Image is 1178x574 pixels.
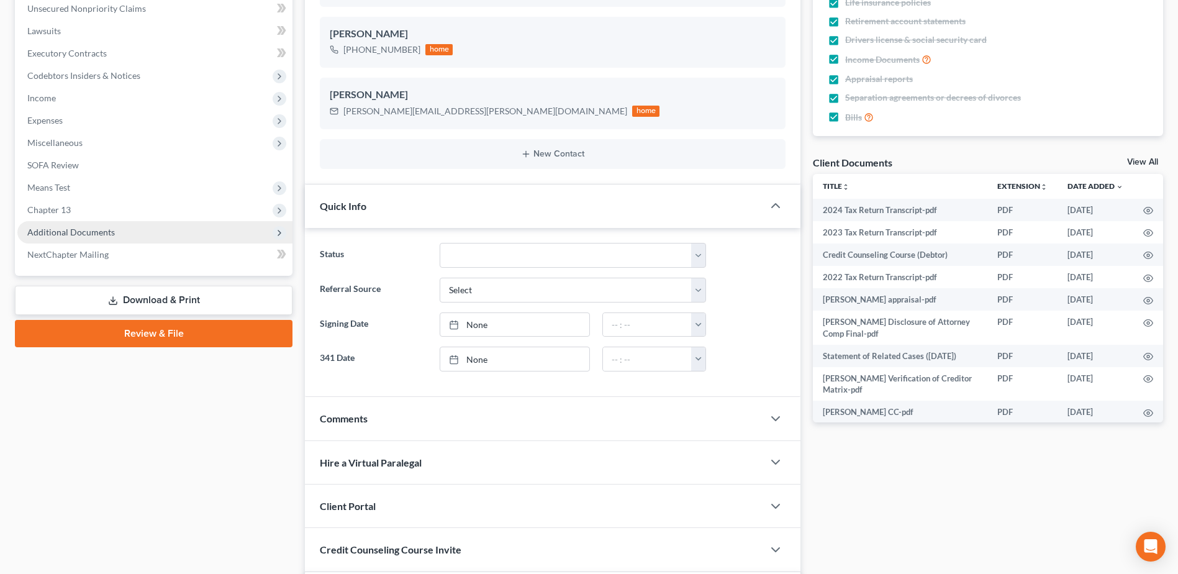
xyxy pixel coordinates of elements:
[1058,266,1133,288] td: [DATE]
[343,105,627,117] div: [PERSON_NAME][EMAIL_ADDRESS][PERSON_NAME][DOMAIN_NAME]
[27,115,63,125] span: Expenses
[27,93,56,103] span: Income
[1136,532,1166,562] div: Open Intercom Messenger
[314,278,433,303] label: Referral Source
[813,221,987,244] td: 2023 Tax Return Transcript-pdf
[987,288,1058,311] td: PDF
[987,244,1058,266] td: PDF
[603,347,692,371] input: -- : --
[845,53,920,66] span: Income Documents
[440,347,589,371] a: None
[1058,244,1133,266] td: [DATE]
[987,221,1058,244] td: PDF
[27,137,83,148] span: Miscellaneous
[320,544,461,555] span: Credit Counseling Course Invite
[813,345,987,367] td: Statement of Related Cases ([DATE])
[320,500,376,512] span: Client Portal
[1058,221,1133,244] td: [DATE]
[987,199,1058,221] td: PDF
[1040,183,1048,191] i: unfold_more
[314,243,433,268] label: Status
[1058,401,1133,423] td: [DATE]
[27,204,71,215] span: Chapter 13
[813,288,987,311] td: [PERSON_NAME] appraisal-pdf
[27,182,70,193] span: Means Test
[17,154,292,176] a: SOFA Review
[813,367,987,401] td: [PERSON_NAME] Verification of Creditor Matrix-pdf
[440,313,589,337] a: None
[823,181,850,191] a: Titleunfold_more
[845,34,987,46] span: Drivers license & social security card
[314,347,433,371] label: 341 Date
[15,286,292,315] a: Download & Print
[27,70,140,81] span: Codebtors Insiders & Notices
[632,106,659,117] div: home
[320,412,368,424] span: Comments
[15,320,292,347] a: Review & File
[320,200,366,212] span: Quick Info
[997,181,1048,191] a: Extensionunfold_more
[320,457,422,468] span: Hire a Virtual Paralegal
[17,20,292,42] a: Lawsuits
[1116,183,1123,191] i: expand_more
[845,73,913,85] span: Appraisal reports
[1067,181,1123,191] a: Date Added expand_more
[330,88,776,102] div: [PERSON_NAME]
[987,266,1058,288] td: PDF
[845,111,862,124] span: Bills
[1058,367,1133,401] td: [DATE]
[1058,311,1133,345] td: [DATE]
[1127,158,1158,166] a: View All
[603,313,692,337] input: -- : --
[987,311,1058,345] td: PDF
[27,160,79,170] span: SOFA Review
[813,156,892,169] div: Client Documents
[813,311,987,345] td: [PERSON_NAME] Disclosure of Attorney Comp Final-pdf
[27,227,115,237] span: Additional Documents
[987,345,1058,367] td: PDF
[845,91,1021,104] span: Separation agreements or decrees of divorces
[842,183,850,191] i: unfold_more
[27,48,107,58] span: Executory Contracts
[17,244,292,266] a: NextChapter Mailing
[27,25,61,36] span: Lawsuits
[27,3,146,14] span: Unsecured Nonpriority Claims
[343,43,420,56] div: [PHONE_NUMBER]
[1058,345,1133,367] td: [DATE]
[314,312,433,337] label: Signing Date
[27,249,109,260] span: NextChapter Mailing
[813,266,987,288] td: 2022 Tax Return Transcript-pdf
[845,15,966,27] span: Retirement account statements
[987,367,1058,401] td: PDF
[1058,288,1133,311] td: [DATE]
[987,401,1058,423] td: PDF
[330,27,776,42] div: [PERSON_NAME]
[813,199,987,221] td: 2024 Tax Return Transcript-pdf
[330,149,776,159] button: New Contact
[813,244,987,266] td: Credit Counseling Course (Debtor)
[425,44,453,55] div: home
[1058,199,1133,221] td: [DATE]
[813,401,987,423] td: [PERSON_NAME] CC-pdf
[17,42,292,65] a: Executory Contracts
